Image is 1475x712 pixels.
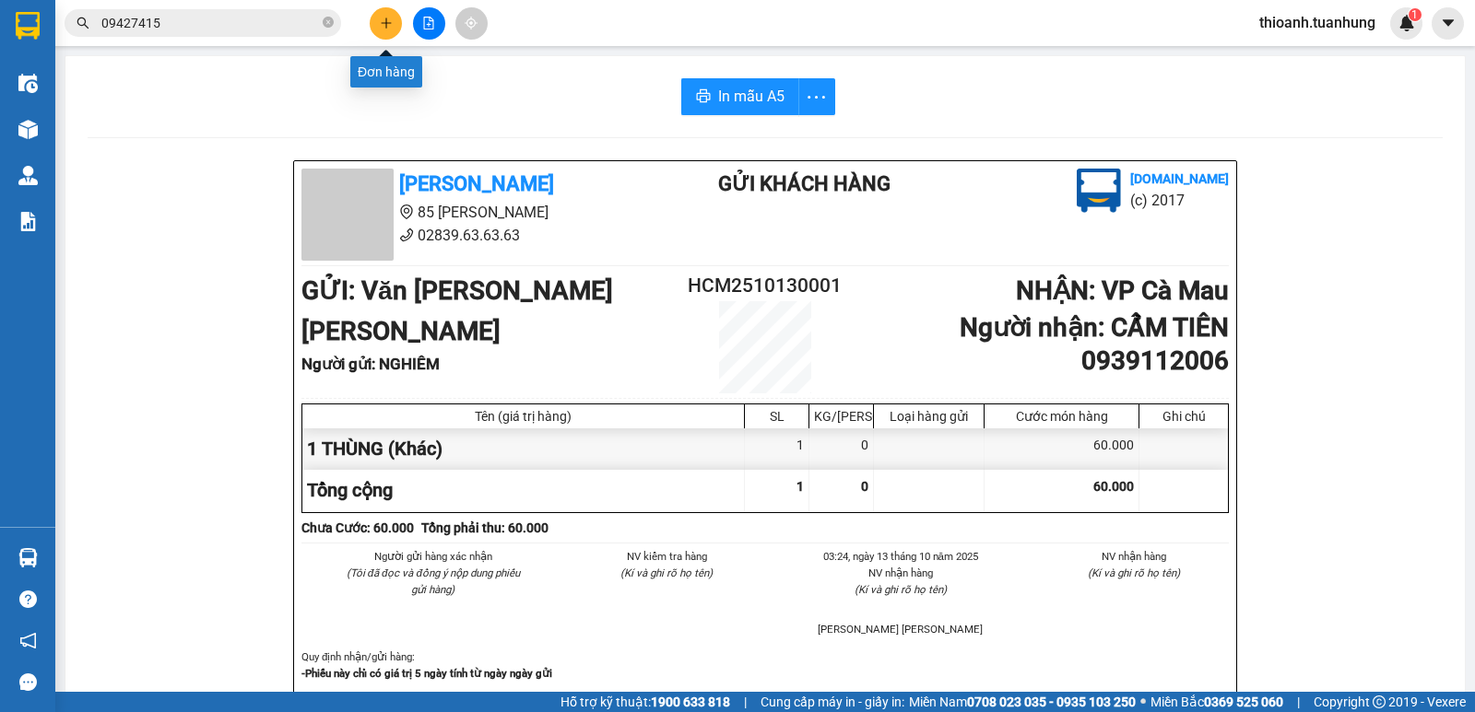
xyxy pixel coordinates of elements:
[796,479,804,494] span: 1
[323,15,334,32] span: close-circle
[799,86,834,109] span: more
[1409,8,1422,21] sup: 1
[16,12,40,40] img: logo-vxr
[307,479,393,501] span: Tổng cộng
[323,17,334,28] span: close-circle
[18,212,38,231] img: solution-icon
[106,44,121,59] span: environment
[1432,7,1464,40] button: caret-down
[301,275,613,346] b: GỬI : Văn [PERSON_NAME] [PERSON_NAME]
[1204,694,1283,709] strong: 0369 525 060
[967,694,1136,709] strong: 0708 023 035 - 0935 103 250
[399,228,414,242] span: phone
[347,566,520,596] i: (Tôi đã đọc và đồng ý nộp dung phiếu gửi hàng)
[1411,8,1418,21] span: 1
[761,692,904,712] span: Cung cấp máy in - giấy in:
[77,17,89,29] span: search
[301,201,644,224] li: 85 [PERSON_NAME]
[560,692,730,712] span: Hỗ trợ kỹ thuật:
[989,409,1134,424] div: Cước món hàng
[106,12,261,35] b: [PERSON_NAME]
[8,115,320,186] b: GỬI : Văn [PERSON_NAME] [PERSON_NAME]
[1016,275,1229,306] b: NHẬN : VP Cà Mau
[620,566,713,579] i: (Kí và ghi rõ họ tên)
[1088,566,1180,579] i: (Kí và ghi rõ họ tên)
[307,409,739,424] div: Tên (giá trị hàng)
[18,548,38,567] img: warehouse-icon
[1130,189,1229,212] li: (c) 2017
[1398,15,1415,31] img: icon-new-feature
[399,172,554,195] b: [PERSON_NAME]
[688,271,843,301] h2: HCM2510130001
[18,74,38,93] img: warehouse-icon
[301,667,552,680] strong: -Phiếu này chỉ có giá trị 5 ngày tính từ ngày ngày gửi
[879,409,979,424] div: Loại hàng gửi
[106,67,121,82] span: phone
[749,409,804,424] div: SL
[960,312,1229,376] b: Người nhận : CẨM TIÊN 0939112006
[302,428,745,470] div: 1 THÙNG (Khác)
[798,78,835,115] button: more
[809,428,874,470] div: 0
[380,17,393,29] span: plus
[1130,171,1229,186] b: [DOMAIN_NAME]
[465,17,478,29] span: aim
[421,520,549,535] b: Tổng phải thu: 60.000
[370,7,402,40] button: plus
[814,409,868,424] div: KG/[PERSON_NAME]
[861,479,868,494] span: 0
[413,7,445,40] button: file-add
[985,428,1139,470] div: 60.000
[744,692,747,712] span: |
[422,17,435,29] span: file-add
[8,64,351,87] li: 02839.63.63.63
[806,548,996,565] li: 03:24, ngày 13 tháng 10 năm 2025
[19,590,37,608] span: question-circle
[1140,698,1146,706] span: ⚪️
[718,85,785,108] span: In mẫu A5
[1245,11,1390,34] span: thioanh.tuanhung
[455,7,488,40] button: aim
[19,673,37,691] span: message
[718,172,891,195] b: Gửi khách hàng
[1440,15,1457,31] span: caret-down
[18,120,38,139] img: warehouse-icon
[18,166,38,185] img: warehouse-icon
[1150,692,1283,712] span: Miền Bắc
[101,13,319,33] input: Tìm tên, số ĐT hoặc mã đơn
[301,355,440,373] b: Người gửi : NGHIÊM
[399,204,414,219] span: environment
[1297,692,1300,712] span: |
[1144,409,1223,424] div: Ghi chú
[855,583,947,596] i: (Kí và ghi rõ họ tên)
[745,428,809,470] div: 1
[1093,479,1134,494] span: 60.000
[806,565,996,581] li: NV nhận hàng
[301,520,414,535] b: Chưa Cước : 60.000
[19,632,37,649] span: notification
[1373,695,1386,708] span: copyright
[301,224,644,247] li: 02839.63.63.63
[572,548,762,565] li: NV kiểm tra hàng
[8,41,351,64] li: 85 [PERSON_NAME]
[696,88,711,106] span: printer
[1040,548,1230,565] li: NV nhận hàng
[651,694,730,709] strong: 1900 633 818
[681,78,799,115] button: printerIn mẫu A5
[338,548,528,565] li: Người gửi hàng xác nhận
[1077,169,1121,213] img: logo.jpg
[909,692,1136,712] span: Miền Nam
[806,621,996,637] li: [PERSON_NAME] [PERSON_NAME]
